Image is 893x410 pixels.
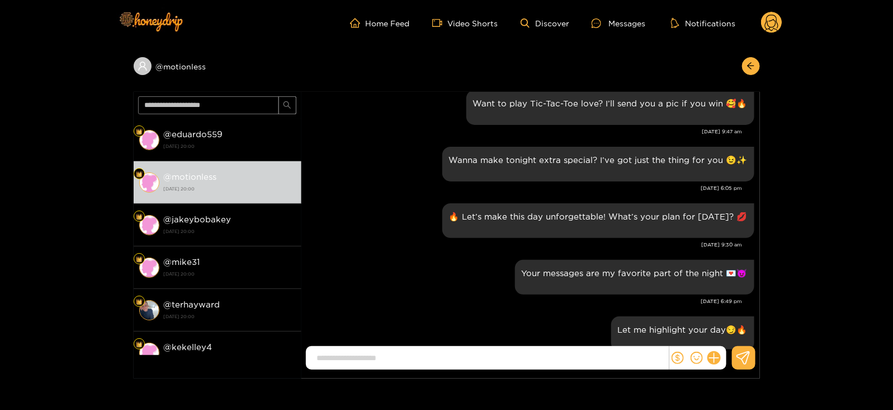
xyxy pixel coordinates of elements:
[521,18,569,28] a: Discover
[442,203,754,238] div: Aug. 21, 9:30 am
[473,97,748,110] p: Want to play Tic-Tac-Toe love? I’ll send you a pic if you win 🥰🔥
[307,297,743,305] div: [DATE] 6:49 pm
[164,141,296,151] strong: [DATE] 20:00
[134,57,301,75] div: @motionless
[136,341,143,348] img: Fan Level
[164,342,212,352] strong: @ kekelley4
[515,260,754,295] div: Aug. 21, 6:49 pm
[164,226,296,236] strong: [DATE] 20:00
[466,90,754,125] div: Aug. 20, 9:47 am
[164,215,231,224] strong: @ jakeybobakey
[307,128,743,136] div: [DATE] 9:47 am
[164,184,296,194] strong: [DATE] 20:00
[139,300,159,320] img: conversation
[136,128,143,135] img: Fan Level
[283,101,291,110] span: search
[449,210,748,223] p: 🔥 Let’s make this day unforgettable! What’s your plan for [DATE]? 💋
[139,215,159,235] img: conversation
[136,299,143,305] img: Fan Level
[164,129,223,139] strong: @ eduardo559
[668,17,739,29] button: Notifications
[522,267,748,279] p: Your messages are my favorite part of the night 💌😈
[278,96,296,114] button: search
[432,18,498,28] a: Video Shorts
[449,153,748,166] p: Wanna make tonight extra special? I’ve got just the thing for you 😉✨
[136,213,143,220] img: Fan Level
[746,62,755,71] span: arrow-left
[139,173,159,193] img: conversation
[139,130,159,150] img: conversation
[139,343,159,363] img: conversation
[611,316,754,351] div: Aug. 22, 9:23 am
[164,269,296,279] strong: [DATE] 20:00
[138,61,148,71] span: user
[432,18,448,28] span: video-camera
[669,350,686,366] button: dollar
[164,300,220,309] strong: @ terhayward
[164,354,296,364] strong: [DATE] 20:00
[307,241,743,249] div: [DATE] 9:30 am
[164,257,200,267] strong: @ mike31
[139,258,159,278] img: conversation
[164,172,217,181] strong: @ motionless
[442,147,754,181] div: Aug. 20, 6:05 pm
[307,184,743,192] div: [DATE] 6:05 pm
[592,17,645,30] div: Messages
[350,18,366,28] span: home
[691,352,703,364] span: smile
[672,352,684,364] span: dollar
[136,256,143,263] img: Fan Level
[164,311,296,322] strong: [DATE] 20:00
[136,171,143,178] img: Fan Level
[742,57,760,75] button: arrow-left
[350,18,410,28] a: Home Feed
[618,323,748,336] p: Let me highlight your day😏🔥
